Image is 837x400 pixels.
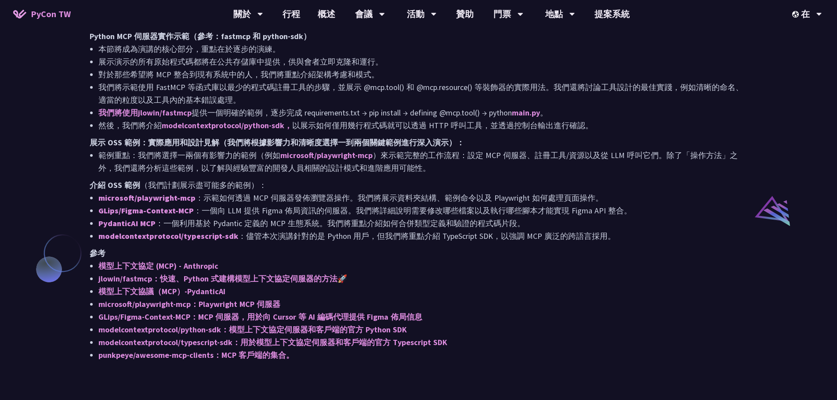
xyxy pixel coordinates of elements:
[156,218,525,228] font: ：一個利用基於 Pydantic 定義的 MCP 生態系統。我們將重點介紹如何合併類型定義和驗證的程式碼片段。
[98,205,194,216] a: GLips/Figma-Context-MCP
[98,286,225,296] a: 模型上下文協議（MCP）-PydanticAI
[98,57,383,67] font: 展示演示的所有原始程式碼都將在公共存儲庫中提供，供與會者立即克隆和運行。
[90,137,464,148] font: 展示 OSS 範例：實際應用和設計見解（我們將根據影響力和清晰度選擇一到兩個關鍵範例進行深入演示）：
[98,218,156,228] a: PydanticAI MCP
[233,8,251,19] font: 關於
[98,274,347,284] a: jlowin/fastmcp：快速、Python 式建構模型上下文協定伺服器的方法🚀
[407,8,424,19] font: 活動
[238,231,616,241] font: ：儘管本次演講針對的是 Python 用戶，但我們將重點介紹 TypeScript SDK，以強調 MCP 廣泛的跨語言採用。
[98,150,280,160] font: 範例重點：我們將選擇一兩個有影響力的範例（例如
[98,44,280,54] font: 本節將成為演講的核心部分，重點在於逐步的演練。
[801,8,810,19] font: 在
[540,108,548,118] font: 。
[98,337,447,347] a: modelcontextprotocol/typescript-sdk：用於模型上下文協定伺服器和客戶端的官方 Typescript SDK
[512,108,540,118] a: main.py
[456,8,474,19] font: 贊助
[98,299,280,309] a: microsoft/playwright-mcp：Playwright MCP 伺服器
[196,193,603,203] font: ：示範如何透過 MCP 伺服器發佈瀏覽器操作。我們將展示資料夾結構、範例命令以及 Playwright 如何處理頁面操作。
[98,120,162,130] font: 然後，我們將介紹
[90,248,105,258] font: 參考
[283,8,300,19] font: 行程
[31,8,71,19] font: PyCon TW
[292,120,593,130] font: 以展示如何僅用幾行程式碼就可以透過 HTTP 呼叫工具，並透過控制台輸出進行確認。
[98,312,422,322] a: GLips/Figma-Context-MCP：MCP 伺服器，用於向 Cursor 等 AI 編碼代理提供 Figma 佈局信息
[98,193,196,203] a: microsoft/playwright-mcp
[162,120,292,130] a: modelcontextprotocol/python-sdk，
[98,69,379,79] font: 對於那些希望將 MCP 整合到現有系統中的人，我們將重點介紹架構考慮和模式。
[90,31,311,41] font: Python MCP 伺服器實作示範（參考：fastmcp 和 python-sdk）
[280,150,373,160] a: microsoft/playwright-mcp
[98,261,218,271] a: 模型上下文協定 (MCP) - Anthropic
[194,205,632,216] font: ：一個向 LLM 提供 Figma 佈局資訊的伺服器。我們將詳細說明需要修改哪些檔案以及執行哪些腳本才能實現 Figma API 整合。
[318,8,335,19] font: 概述
[98,231,238,241] a: modelcontextprotocol/typescript-sdk
[13,10,26,18] img: PyCon TW 2025 首頁圖標
[90,180,140,190] font: 介紹 OSS 範例
[355,8,373,19] font: 會議
[594,8,630,19] font: 提案系統
[98,324,407,335] a: modelcontextprotocol/python-sdk：模型上下文協定伺服器和客戶端的官方 Python SDK
[98,82,743,105] font: 我們將示範使用 FastMCP 等函式庫以最少的程式碼註冊工具的步驟，並展示 @mcp.tool() 和 @mcp.resource() 等裝飾器的實際用法。我們還將討論工具設計的最佳實踐，例如...
[493,8,511,19] font: 門票
[192,108,263,118] font: 提供一個明確的範例
[98,108,192,118] a: 我們將使用jlowin/fastmcp
[545,8,563,19] font: 地點
[140,180,267,190] font: （我們計劃展示盡可能多的範例）：
[4,3,80,25] a: PyCon TW
[98,350,294,360] a: punkpeye/awesome-mcp-clients：MCP 客戶端的集合。
[792,11,801,18] img: 區域設定圖標
[98,150,738,173] font: ）來示範完整的工作流程：設定 MCP 伺服器、註冊工具/資源以及從 LLM 呼叫它們。除了「操作方法」之外，我們還將分析這些範例，以了解與經驗豐富的開發人員相關的設計模式和進階應用可能性。
[263,108,512,118] font: ，逐步完成 requirements.txt → pip install → defining @mcp.tool() → python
